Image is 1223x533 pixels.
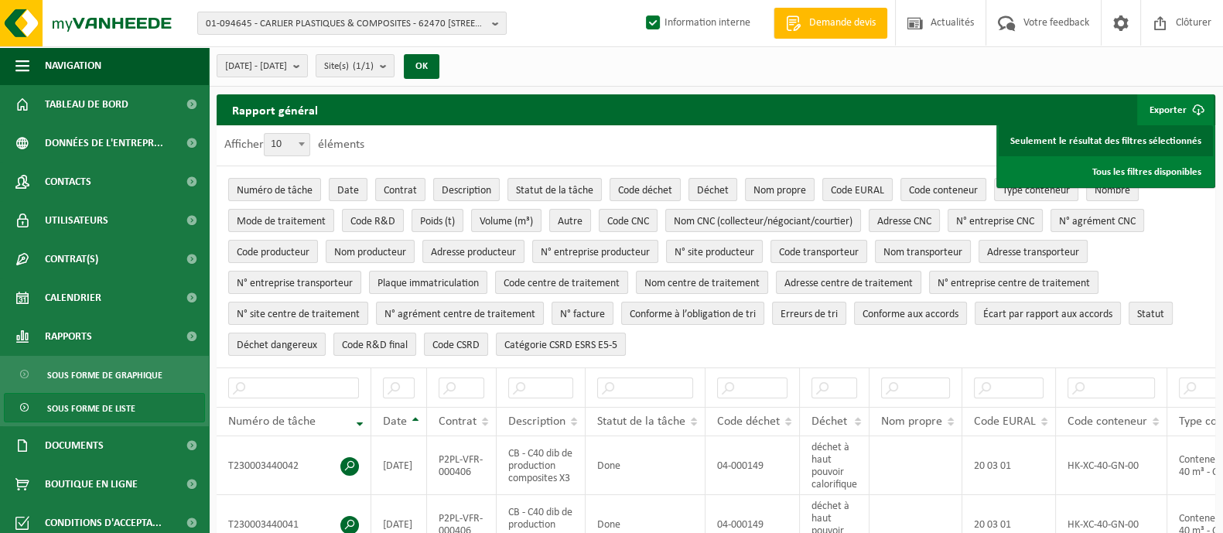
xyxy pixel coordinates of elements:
[471,209,541,232] button: Volume (m³)Volume (m³): Activate to sort
[45,465,138,504] span: Boutique en ligne
[675,247,754,258] span: N° site producteur
[45,240,98,278] span: Contrat(s)
[433,178,500,201] button: DescriptionDescription: Activate to sort
[644,278,760,289] span: Nom centre de traitement
[599,209,658,232] button: Code CNCCode CNC: Activate to sort
[999,156,1213,187] a: Tous les filtres disponibles
[1003,185,1070,196] span: Type conteneur
[45,85,128,124] span: Tableau de bord
[883,247,962,258] span: Nom transporteur
[621,302,764,325] button: Conforme à l’obligation de tri : Activate to sort
[377,278,479,289] span: Plaque immatriculation
[326,240,415,263] button: Nom producteurNom producteur: Activate to sort
[1137,309,1164,320] span: Statut
[1056,436,1167,495] td: HK-XC-40-GN-00
[350,216,395,227] span: Code R&D
[442,185,491,196] span: Description
[705,436,800,495] td: 04-000149
[938,278,1090,289] span: N° entreprise centre de traitement
[217,94,333,125] h2: Rapport général
[549,209,591,232] button: AutreAutre: Activate to sort
[822,178,893,201] button: Code EURALCode EURAL: Activate to sort
[552,302,613,325] button: N° factureN° facture: Activate to sort
[47,360,162,390] span: Sous forme de graphique
[369,271,487,294] button: Plaque immatriculationPlaque immatriculation: Activate to sort
[636,271,768,294] button: Nom centre de traitementNom centre de traitement: Activate to sort
[375,178,425,201] button: ContratContrat: Activate to sort
[618,185,672,196] span: Code déchet
[333,333,416,356] button: Code R&D finalCode R&amp;D final: Activate to sort
[745,178,815,201] button: Nom propreNom propre: Activate to sort
[1129,302,1173,325] button: StatutStatut: Activate to sort
[558,216,582,227] span: Autre
[4,393,205,422] a: Sous forme de liste
[674,216,852,227] span: Nom CNC (collecteur/négociant/courtier)
[265,134,309,155] span: 10
[206,12,486,36] span: 01-094645 - CARLIER PLASTIQUES & COMPOSITES - 62470 [STREET_ADDRESS]
[384,185,417,196] span: Contrat
[228,209,334,232] button: Mode de traitementMode de traitement: Activate to sort
[1137,94,1214,125] button: Exporter
[228,302,368,325] button: N° site centre de traitementN° site centre de traitement: Activate to sort
[630,309,756,320] span: Conforme à l’obligation de tri
[948,209,1043,232] button: N° entreprise CNCN° entreprise CNC: Activate to sort
[854,302,967,325] button: Conforme aux accords : Activate to sort
[697,185,729,196] span: Déchet
[877,216,931,227] span: Adresse CNC
[560,309,605,320] span: N° facture
[507,178,602,201] button: Statut de la tâcheStatut de la tâche: Activate to sort
[353,61,374,71] count: (1/1)
[432,340,480,351] span: Code CSRD
[607,216,649,227] span: Code CNC
[508,415,565,428] span: Description
[1095,185,1130,196] span: Nombre
[228,240,318,263] button: Code producteurCode producteur: Activate to sort
[1068,415,1147,428] span: Code conteneur
[376,302,544,325] button: N° agrément centre de traitementN° agrément centre de traitement: Activate to sort
[404,54,439,79] button: OK
[384,309,535,320] span: N° agrément centre de traitement
[45,201,108,240] span: Utilisateurs
[422,240,524,263] button: Adresse producteurAdresse producteur: Activate to sort
[516,185,593,196] span: Statut de la tâche
[217,436,371,495] td: T230003440042
[774,8,887,39] a: Demande devis
[983,309,1112,320] span: Écart par rapport aux accords
[228,271,361,294] button: N° entreprise transporteurN° entreprise transporteur: Activate to sort
[665,209,861,232] button: Nom CNC (collecteur/négociant/courtier)Nom CNC (collecteur/négociant/courtier): Activate to sort
[225,55,287,78] span: [DATE] - [DATE]
[811,415,847,428] span: Déchet
[237,278,353,289] span: N° entreprise transporteur
[237,247,309,258] span: Code producteur
[45,317,92,356] span: Rapports
[424,333,488,356] button: Code CSRDCode CSRD: Activate to sort
[45,162,91,201] span: Contacts
[495,271,628,294] button: Code centre de traitementCode centre de traitement: Activate to sort
[781,309,838,320] span: Erreurs de tri
[753,185,806,196] span: Nom propre
[909,185,978,196] span: Code conteneur
[717,415,780,428] span: Code déchet
[776,271,921,294] button: Adresse centre de traitementAdresse centre de traitement: Activate to sort
[342,209,404,232] button: Code R&DCode R&amp;D: Activate to sort
[643,12,750,35] label: Information interne
[342,340,408,351] span: Code R&D final
[45,46,101,85] span: Navigation
[831,185,884,196] span: Code EURAL
[497,436,586,495] td: CB - C40 dib de production composites X3
[4,360,205,389] a: Sous forme de graphique
[217,54,308,77] button: [DATE] - [DATE]
[688,178,737,201] button: DéchetDéchet: Activate to sort
[863,309,958,320] span: Conforme aux accords
[929,271,1098,294] button: N° entreprise centre de traitementN° entreprise centre de traitement: Activate to sort
[383,415,407,428] span: Date
[439,415,477,428] span: Contrat
[504,278,620,289] span: Code centre de traitement
[329,178,367,201] button: DateDate: Activate to sort
[962,436,1056,495] td: 20 03 01
[900,178,986,201] button: Code conteneurCode conteneur: Activate to sort
[237,309,360,320] span: N° site centre de traitement
[779,247,859,258] span: Code transporteur
[979,240,1088,263] button: Adresse transporteurAdresse transporteur: Activate to sort
[586,436,705,495] td: Done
